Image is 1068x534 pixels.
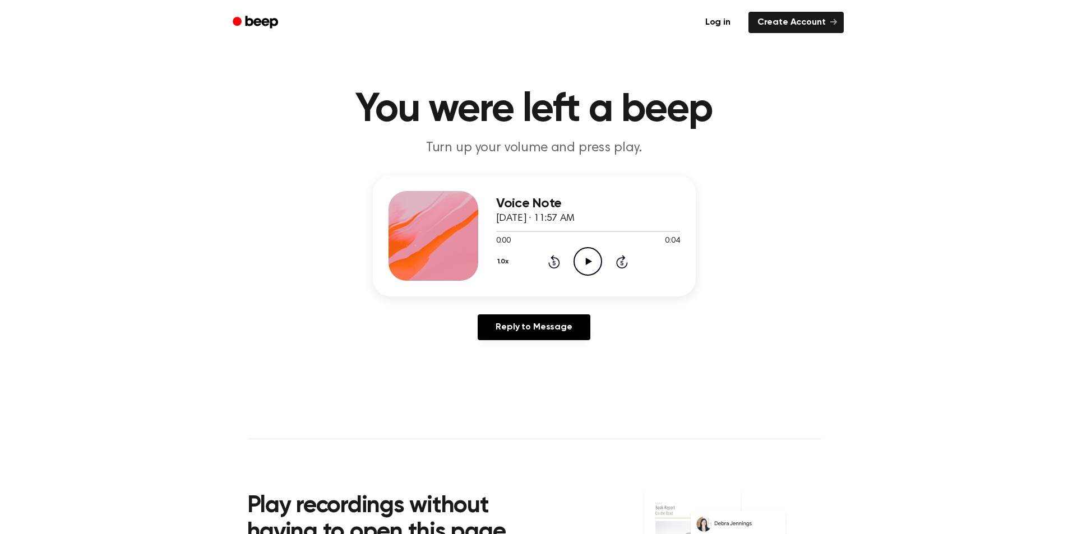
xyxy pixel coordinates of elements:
a: Log in [694,10,742,35]
h3: Voice Note [496,196,680,211]
a: Beep [225,12,288,34]
span: [DATE] · 11:57 AM [496,213,575,224]
a: Create Account [748,12,844,33]
p: Turn up your volume and press play. [319,139,750,157]
span: 0:00 [496,235,511,247]
a: Reply to Message [478,314,590,340]
button: 1.0x [496,252,513,271]
h1: You were left a beep [247,90,821,130]
span: 0:04 [665,235,679,247]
